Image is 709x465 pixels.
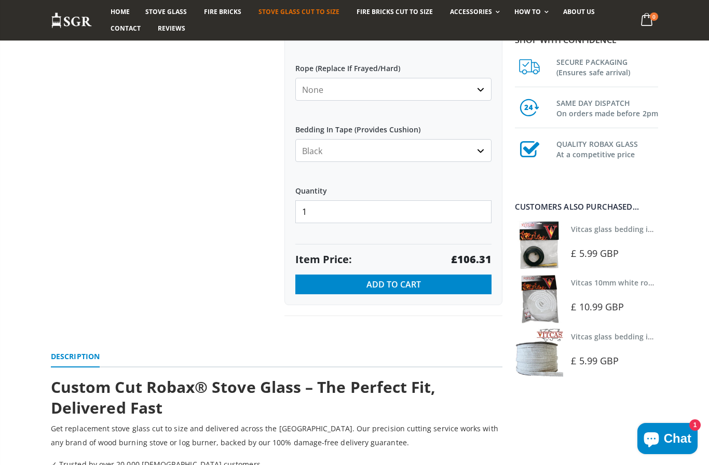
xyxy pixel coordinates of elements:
a: Fire Bricks [196,4,249,20]
img: Vitcas stove glass bedding in tape [515,221,563,269]
span: Item Price: [295,252,352,267]
p: Get replacement stove glass cut to size and delivered across the [GEOGRAPHIC_DATA]. Our precision... [51,421,502,449]
h3: SECURE PACKAGING (Ensures safe arrival) [556,55,658,78]
h3: QUALITY ROBAX GLASS At a competitive price [556,137,658,160]
span: £ 5.99 GBP [571,354,619,367]
label: Quantity [295,177,492,196]
a: Description [51,347,100,367]
span: How To [514,7,541,16]
img: Stove Glass Replacement [51,12,92,29]
span: About us [563,7,595,16]
span: Contact [111,24,141,33]
a: Reviews [150,20,193,37]
a: Accessories [442,4,505,20]
span: £ 10.99 GBP [571,300,624,313]
a: How To [507,4,554,20]
a: Stove Glass [138,4,195,20]
span: £ 5.99 GBP [571,247,619,259]
a: Stove Glass Cut To Size [251,4,347,20]
span: Stove Glass [145,7,187,16]
img: Vitcas stove glass bedding in tape [515,329,563,377]
label: Rope (Replace If Frayed/Hard) [295,55,492,74]
span: Fire Bricks Cut To Size [357,7,433,16]
span: Accessories [450,7,492,16]
a: About us [555,4,603,20]
a: Fire Bricks Cut To Size [349,4,441,20]
label: Bedding In Tape (Provides Cushion) [295,116,492,135]
h3: SAME DAY DISPATCH On orders made before 2pm [556,96,658,119]
button: Add to Cart [295,275,492,294]
span: Home [111,7,130,16]
strong: Custom Cut Robax® Stove Glass – The Perfect Fit, Delivered Fast [51,376,435,419]
a: Contact [103,20,148,37]
inbox-online-store-chat: Shopify online store chat [634,423,701,457]
span: Fire Bricks [204,7,241,16]
span: Reviews [158,24,185,33]
div: Customers also purchased... [515,203,658,211]
span: Stove Glass Cut To Size [258,7,339,16]
img: Vitcas white rope, glue and gloves kit 10mm [515,275,563,323]
strong: £106.31 [451,252,492,267]
span: Add to Cart [366,279,421,290]
a: 0 [637,10,658,31]
a: Home [103,4,138,20]
span: 0 [650,12,658,21]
